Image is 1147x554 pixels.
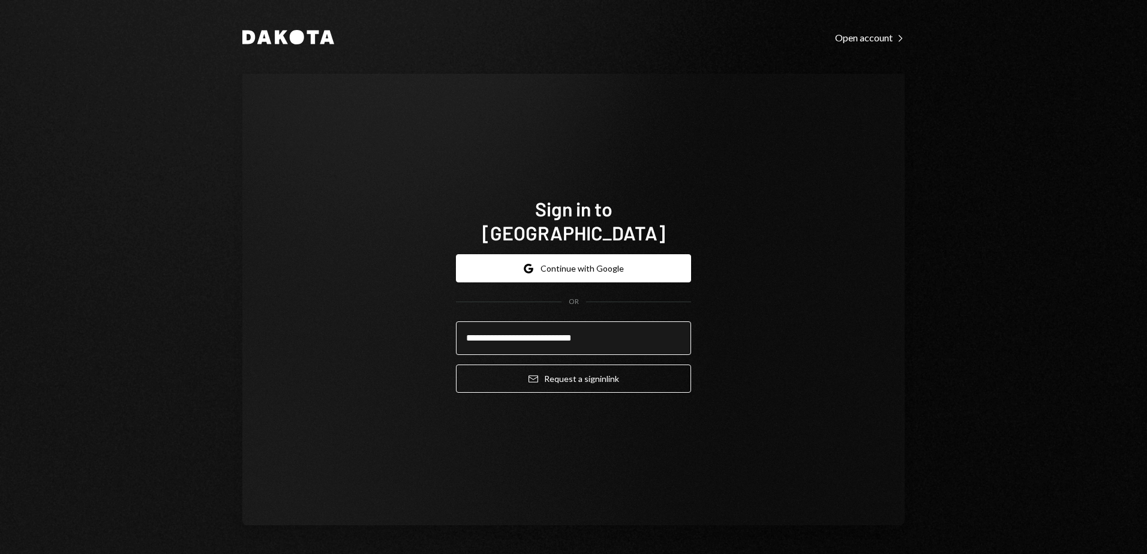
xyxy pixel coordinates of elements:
div: OR [569,297,579,307]
button: Continue with Google [456,254,691,282]
h1: Sign in to [GEOGRAPHIC_DATA] [456,197,691,245]
a: Open account [835,31,905,44]
div: Open account [835,32,905,44]
button: Request a signinlink [456,365,691,393]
